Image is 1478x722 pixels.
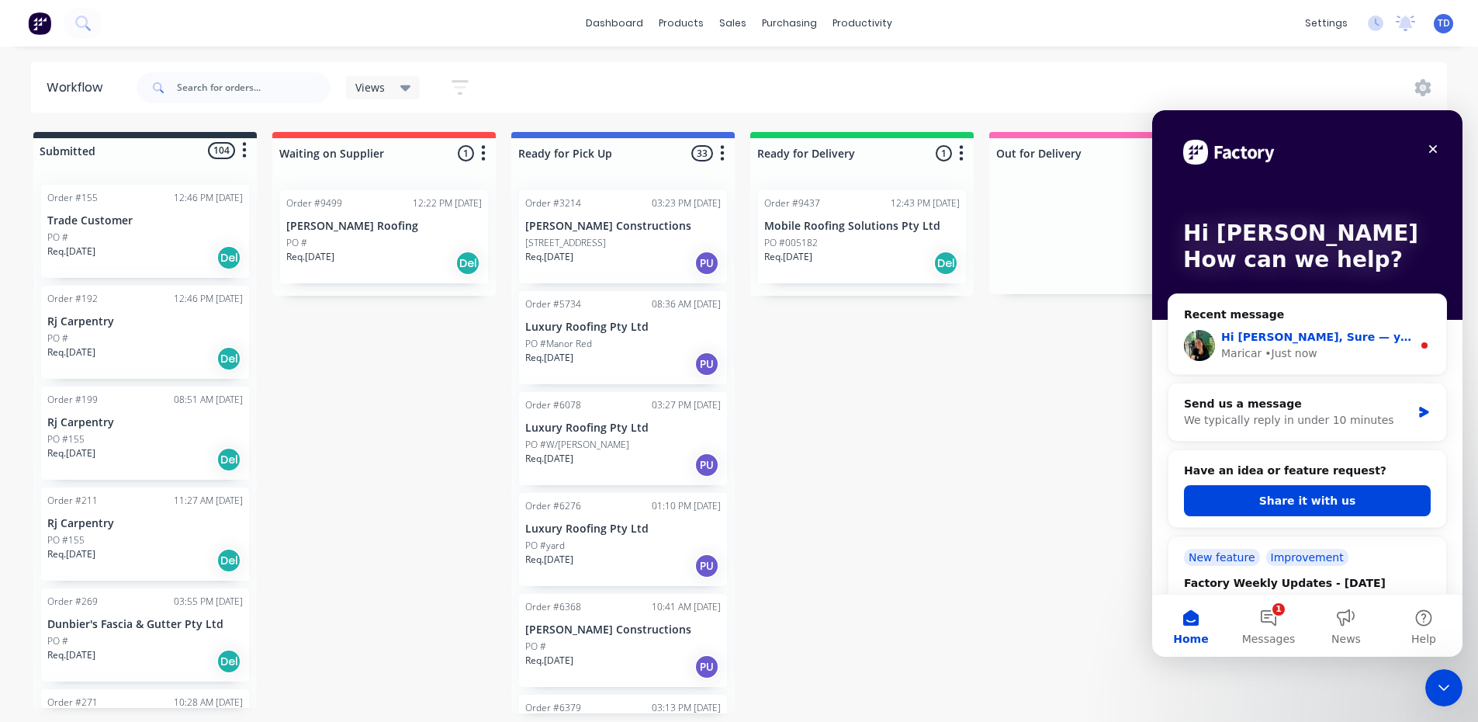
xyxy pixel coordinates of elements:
[1152,110,1462,657] iframe: Intercom live chat
[694,352,719,377] div: PU
[47,292,98,306] div: Order #192
[652,499,721,513] div: 01:10 PM [DATE]
[578,12,651,35] a: dashboard
[519,392,727,485] div: Order #607803:27 PM [DATE]Luxury Roofing Pty LtdPO #W/[PERSON_NAME]Req.[DATE]PU
[28,12,51,35] img: Factory
[525,398,581,412] div: Order #6078
[267,25,295,53] div: Close
[21,523,56,534] span: Home
[16,272,295,331] div: Send us a messageWe typically reply in under 10 minutes
[47,595,98,609] div: Order #269
[711,12,754,35] div: sales
[174,595,243,609] div: 03:55 PM [DATE]
[47,446,95,460] p: Req. [DATE]
[525,220,721,233] p: [PERSON_NAME] Constructions
[694,654,719,679] div: PU
[525,422,721,435] p: Luxury Roofing Pty Ltd
[525,640,546,654] p: PO #
[32,465,251,481] div: Factory Weekly Updates - [DATE]
[177,72,331,103] input: Search for orders...
[69,235,109,252] div: Maricar
[286,196,342,210] div: Order #9499
[891,196,960,210] div: 12:43 PM [DATE]
[174,494,243,508] div: 11:27 AM [DATE]
[525,553,573,567] p: Req. [DATE]
[78,484,155,547] button: Messages
[525,522,721,536] p: Luxury Roofing Pty Ltd
[216,245,241,270] div: Del
[754,12,825,35] div: purchasing
[259,523,284,534] span: Help
[174,393,243,407] div: 08:51 AM [DATE]
[216,649,241,674] div: Del
[525,452,573,466] p: Req. [DATE]
[41,588,249,682] div: Order #26903:55 PM [DATE]Dunbier's Fascia & Gutter Pty LtdPO #Req.[DATE]Del
[174,696,243,710] div: 10:28 AM [DATE]
[652,398,721,412] div: 03:27 PM [DATE]
[216,447,241,472] div: Del
[47,214,243,227] p: Trade Customer
[525,701,581,715] div: Order #6379
[16,425,295,514] div: New featureImprovementFactory Weekly Updates - [DATE]
[47,547,95,561] p: Req. [DATE]
[525,297,581,311] div: Order #5734
[525,600,581,614] div: Order #6368
[174,191,243,205] div: 12:46 PM [DATE]
[764,250,812,264] p: Req. [DATE]
[47,345,95,359] p: Req. [DATE]
[525,250,573,264] p: Req. [DATE]
[651,12,711,35] div: products
[47,634,68,648] p: PO #
[32,302,259,318] div: We typically reply in under 10 minutes
[413,196,482,210] div: 12:22 PM [DATE]
[286,250,334,264] p: Req. [DATE]
[47,517,243,530] p: Rj Carpentry
[652,196,721,210] div: 03:23 PM [DATE]
[286,236,307,250] p: PO #
[525,654,573,668] p: Req. [DATE]
[694,453,719,477] div: PU
[525,623,721,637] p: [PERSON_NAME] Constructions
[525,499,581,513] div: Order #6276
[47,696,98,710] div: Order #271
[47,191,98,205] div: Order #155
[47,315,243,328] p: Rj Carpentry
[32,375,279,406] button: Share it with us
[41,387,249,480] div: Order #19908:51 AM [DATE]Rj CarpentryPO #155Req.[DATE]Del
[47,78,110,97] div: Workflow
[519,594,727,687] div: Order #636810:41 AM [DATE][PERSON_NAME] ConstructionsPO #Req.[DATE]PU
[47,393,98,407] div: Order #199
[652,600,721,614] div: 10:41 AM [DATE]
[174,292,243,306] div: 12:46 PM [DATE]
[216,548,241,573] div: Del
[47,245,95,259] p: Req. [DATE]
[519,190,727,283] div: Order #321403:23 PM [DATE][PERSON_NAME] Constructions[STREET_ADDRESS]Req.[DATE]PU
[355,79,385,95] span: Views
[455,251,480,276] div: Del
[216,346,241,371] div: Del
[114,439,196,456] div: Improvement
[47,331,68,345] p: PO #
[47,432,85,446] p: PO #155
[179,523,209,534] span: News
[694,554,719,578] div: PU
[694,251,719,276] div: PU
[155,484,233,547] button: News
[41,286,249,379] div: Order #19212:46 PM [DATE]Rj CarpentryPO #Req.[DATE]Del
[933,251,958,276] div: Del
[32,352,279,369] h2: Have an idea or feature request?
[825,12,900,35] div: productivity
[525,321,721,334] p: Luxury Roofing Pty Ltd
[1425,669,1462,706] iframe: Intercom live chat
[47,416,243,429] p: Rj Carpentry
[47,231,68,245] p: PO #
[525,539,565,553] p: PO #yard
[69,220,934,233] span: Hi [PERSON_NAME], Sure — your access has now been reverted to Administrator. Please refresh Facto...
[525,337,592,351] p: PO #Manor Red
[519,493,727,586] div: Order #627601:10 PM [DATE]Luxury Roofing Pty LtdPO #yardReq.[DATE]PU
[47,648,95,662] p: Req. [DATE]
